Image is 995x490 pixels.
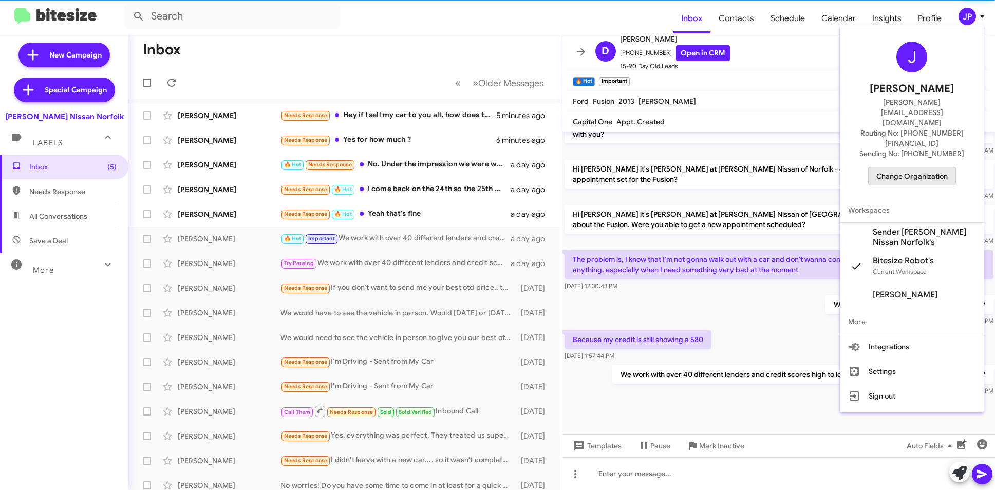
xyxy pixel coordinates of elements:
span: Routing No: [PHONE_NUMBER][FINANCIAL_ID] [852,128,971,148]
span: More [840,309,984,334]
span: Current Workspace [873,268,927,275]
span: Workspaces [840,198,984,222]
span: Change Organization [876,167,948,185]
span: Sending No: [PHONE_NUMBER] [859,148,964,159]
span: [PERSON_NAME][EMAIL_ADDRESS][DOMAIN_NAME] [852,97,971,128]
button: Sign out [840,384,984,408]
div: J [896,42,927,72]
button: Settings [840,359,984,384]
button: Change Organization [868,167,956,185]
span: [PERSON_NAME] [873,290,937,300]
button: Integrations [840,334,984,359]
span: [PERSON_NAME] [870,81,954,97]
span: Bitesize Robot's [873,256,934,266]
span: Sender [PERSON_NAME] Nissan Norfolk's [873,227,975,248]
